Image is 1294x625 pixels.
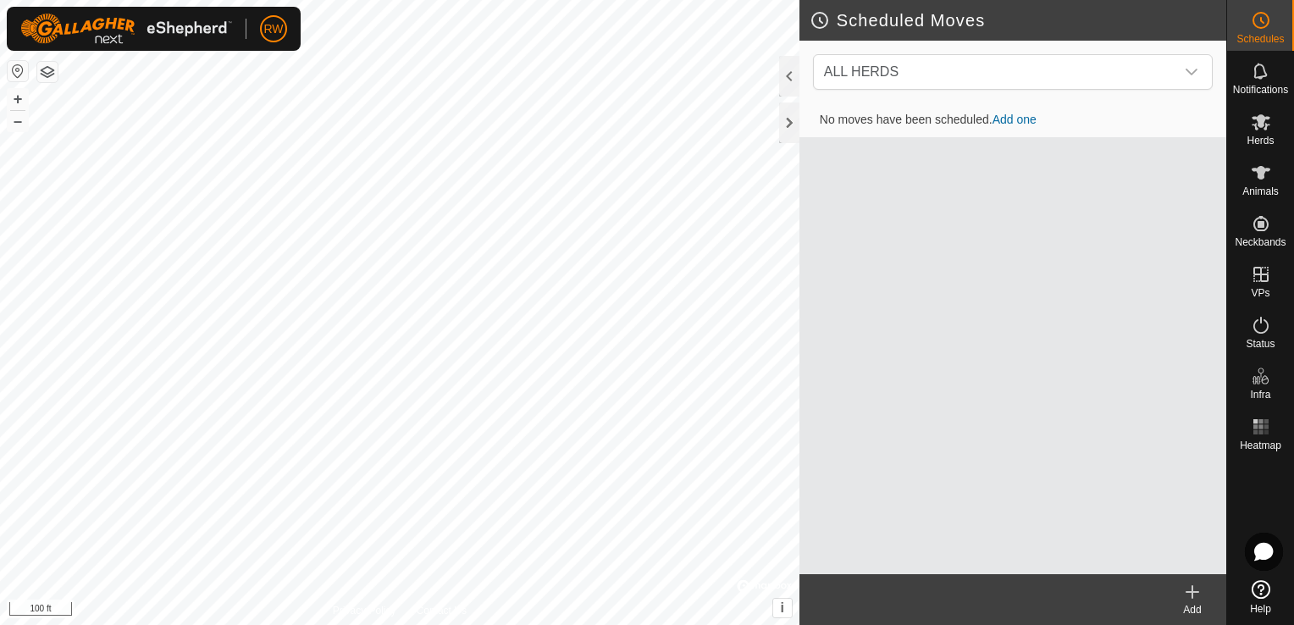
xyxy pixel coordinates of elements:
[1240,440,1281,451] span: Heatmap
[8,61,28,81] button: Reset Map
[781,600,784,615] span: i
[1251,288,1269,298] span: VPs
[333,603,396,618] a: Privacy Policy
[20,14,232,44] img: Gallagher Logo
[1236,34,1284,44] span: Schedules
[1247,136,1274,146] span: Herds
[810,10,1226,30] h2: Scheduled Moves
[993,113,1037,126] a: Add one
[8,89,28,109] button: +
[37,62,58,82] button: Map Layers
[1233,85,1288,95] span: Notifications
[1250,390,1270,400] span: Infra
[773,599,792,617] button: i
[1175,55,1208,89] div: dropdown trigger
[1159,602,1226,617] div: Add
[1235,237,1286,247] span: Neckbands
[1250,604,1271,614] span: Help
[263,20,283,38] span: RW
[8,111,28,131] button: –
[417,603,467,618] a: Contact Us
[1242,186,1279,196] span: Animals
[1227,573,1294,621] a: Help
[1246,339,1275,349] span: Status
[817,55,1175,89] span: ALL HERDS
[824,64,899,79] span: ALL HERDS
[806,113,1050,126] span: No moves have been scheduled.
